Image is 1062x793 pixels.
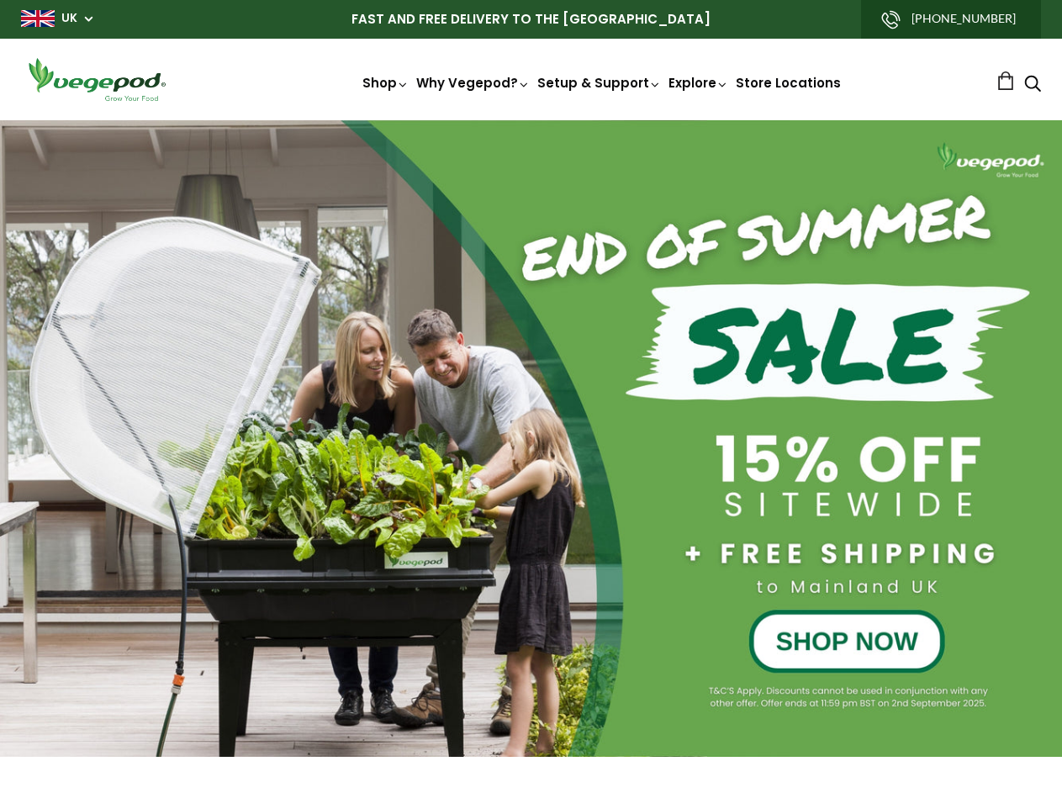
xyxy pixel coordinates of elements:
a: UK [61,10,77,27]
img: gb_large.png [21,10,55,27]
a: Search [1024,77,1041,94]
img: Vegepod [21,56,172,103]
a: Setup & Support [537,74,662,92]
a: Store Locations [736,74,841,92]
a: Explore [668,74,729,92]
a: Shop [362,74,409,92]
a: Why Vegepod? [416,74,531,92]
